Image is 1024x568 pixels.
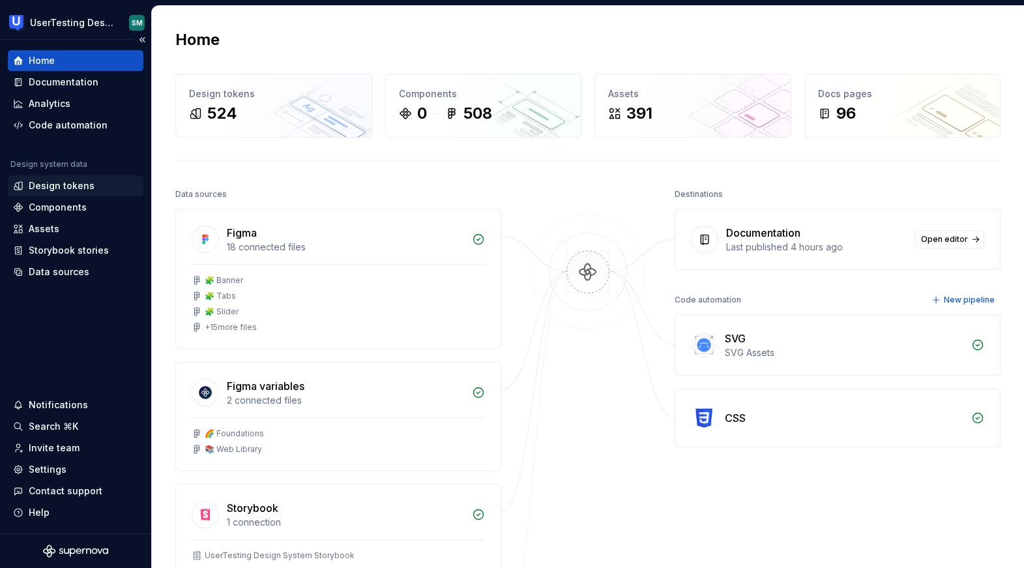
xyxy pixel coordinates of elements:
[3,8,149,37] button: UserTesting Design SystemSM
[29,54,55,67] div: Home
[8,93,143,114] a: Analytics
[8,50,143,71] a: Home
[675,185,723,203] div: Destinations
[175,362,501,471] a: Figma variables2 connected files🌈 Foundations📚 Web Library
[8,115,143,136] a: Code automation
[399,87,568,100] div: Components
[8,459,143,480] a: Settings
[8,395,143,415] button: Notifications
[944,295,995,305] span: New pipeline
[227,378,304,394] div: Figma variables
[725,410,746,426] div: CSS
[29,420,78,433] div: Search ⌘K
[29,222,59,235] div: Assets
[726,225,800,241] div: Documentation
[43,545,108,558] svg: Supernova Logo
[29,485,102,498] div: Contact support
[9,15,25,31] img: 41adf70f-fc1c-4662-8e2d-d2ab9c673b1b.png
[804,74,1001,138] a: Docs pages96
[928,291,1001,309] button: New pipeline
[594,74,791,138] a: Assets391
[725,346,963,359] div: SVG Assets
[8,438,143,458] a: Invite team
[385,74,582,138] a: Components0508
[175,29,220,50] h2: Home
[175,185,227,203] div: Data sources
[205,275,243,286] div: 🧩 Banner
[29,244,109,257] div: Storybook stories
[8,502,143,523] button: Help
[227,500,278,516] div: Storybook
[8,175,143,196] a: Design tokens
[207,103,237,124] div: 524
[608,87,778,100] div: Assets
[8,262,143,282] a: Data sources
[227,225,257,241] div: Figma
[175,209,501,349] a: Figma18 connected files🧩 Banner🧩 Tabs🧩 Slider+15more files
[30,16,113,29] div: UserTesting Design System
[417,103,427,124] div: 0
[10,159,87,170] div: Design system data
[132,18,143,28] div: SM
[205,322,257,333] div: + 15 more files
[725,331,746,346] div: SVG
[133,31,151,49] button: Collapse sidebar
[8,72,143,93] a: Documentation
[818,87,987,100] div: Docs pages
[29,179,95,192] div: Design tokens
[463,103,492,124] div: 508
[29,201,87,214] div: Components
[29,463,66,476] div: Settings
[836,103,856,124] div: 96
[8,240,143,261] a: Storybook stories
[915,230,984,248] a: Open editor
[626,103,652,124] div: 391
[29,76,98,89] div: Documentation
[189,87,358,100] div: Design tokens
[675,291,741,309] div: Code automation
[227,516,464,529] div: 1 connection
[227,241,464,254] div: 18 connected files
[205,291,236,301] div: 🧩 Tabs
[175,74,372,138] a: Design tokens524
[205,444,262,455] div: 📚 Web Library
[205,550,355,561] div: UserTesting Design System Storybook
[8,481,143,501] button: Contact support
[29,97,70,110] div: Analytics
[29,398,88,411] div: Notifications
[205,428,264,439] div: 🌈 Foundations
[227,394,464,407] div: 2 connected files
[8,416,143,437] button: Search ⌘K
[8,218,143,239] a: Assets
[29,265,89,278] div: Data sources
[29,506,50,519] div: Help
[29,119,108,132] div: Code automation
[8,197,143,218] a: Components
[726,241,907,254] div: Last published 4 hours ago
[205,306,239,317] div: 🧩 Slider
[29,441,80,455] div: Invite team
[921,234,968,245] span: Open editor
